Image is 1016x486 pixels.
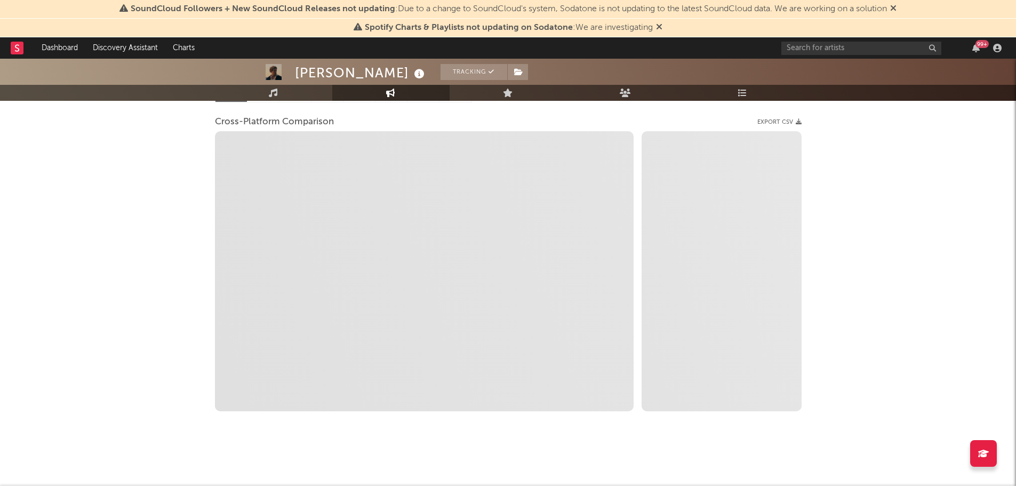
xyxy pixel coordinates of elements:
[781,42,941,55] input: Search for artists
[757,119,802,125] button: Export CSV
[975,40,989,48] div: 99 +
[656,23,662,32] span: Dismiss
[295,64,427,82] div: [PERSON_NAME]
[441,64,507,80] button: Tracking
[131,5,395,13] span: SoundCloud Followers + New SoundCloud Releases not updating
[34,37,85,59] a: Dashboard
[215,116,334,129] span: Cross-Platform Comparison
[365,23,653,32] span: : We are investigating
[890,5,897,13] span: Dismiss
[365,23,573,32] span: Spotify Charts & Playlists not updating on Sodatone
[972,44,980,52] button: 99+
[85,37,165,59] a: Discovery Assistant
[131,5,887,13] span: : Due to a change to SoundCloud's system, Sodatone is not updating to the latest SoundCloud data....
[165,37,202,59] a: Charts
